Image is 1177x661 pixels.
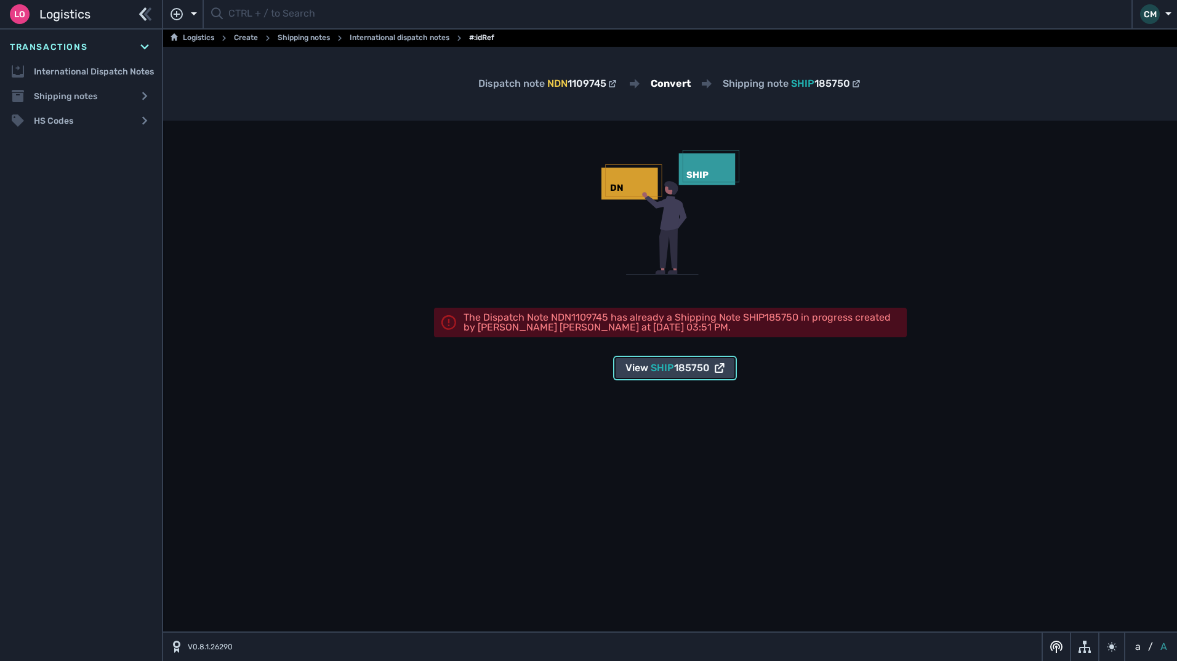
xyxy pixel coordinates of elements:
div: CM [1140,4,1160,24]
span: 185750 [814,78,850,89]
h2: Convert [651,76,691,91]
span: / [1148,639,1153,654]
text: SHIP [686,169,709,180]
span: Transactions [10,41,87,54]
div: Shipping note [723,76,862,91]
span: SHIP [791,78,814,89]
a: Logistics [171,31,214,46]
span: #:idRef [469,31,494,46]
a: NDN1109745 [547,76,619,91]
a: International dispatch notes [350,31,449,46]
button: a [1133,639,1143,654]
div: View [625,361,725,375]
span: 185750 [674,362,710,374]
text: DN [609,182,623,193]
div: The Dispatch Note NDN1109745 has already a Shipping Note SHIP185750 in progress created by [PERSO... [464,313,892,332]
div: Lo [10,4,30,24]
input: CTRL + / to Search [228,2,1124,26]
a: SHIP185750 [791,76,862,91]
a: Create [234,31,258,46]
button: A [1158,639,1170,654]
span: SHIP [651,362,674,374]
span: Logistics [39,5,90,23]
div: Dispatch note [478,76,619,91]
span: 1109745 [568,78,606,89]
button: ViewSHIP185750 [614,357,736,379]
a: Shipping notes [278,31,330,46]
span: V0.8.1.26290 [188,641,233,652]
span: NDN [547,78,568,89]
